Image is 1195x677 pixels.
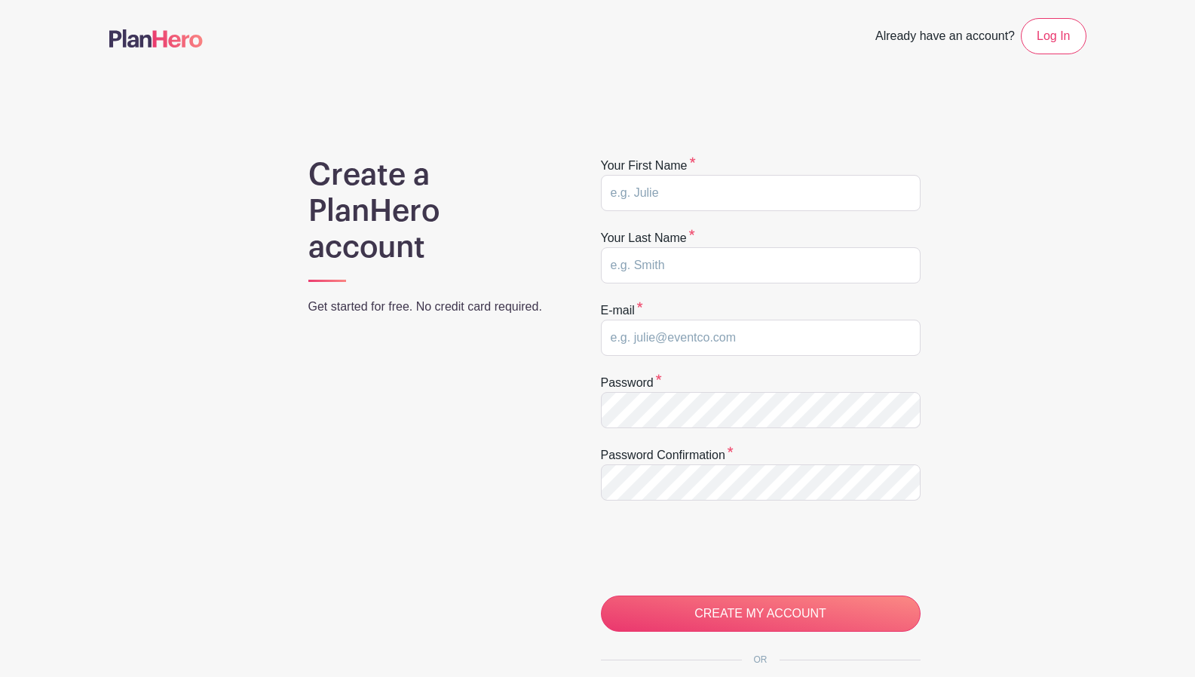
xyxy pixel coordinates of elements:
[601,157,696,175] label: Your first name
[1021,18,1086,54] a: Log In
[875,21,1015,54] span: Already have an account?
[601,596,921,632] input: CREATE MY ACCOUNT
[601,374,662,392] label: Password
[601,247,921,283] input: e.g. Smith
[109,29,203,47] img: logo-507f7623f17ff9eddc593b1ce0a138ce2505c220e1c5a4e2b4648c50719b7d32.svg
[601,229,695,247] label: Your last name
[742,654,780,665] span: OR
[601,519,830,577] iframe: reCAPTCHA
[601,320,921,356] input: e.g. julie@eventco.com
[601,302,643,320] label: E-mail
[601,175,921,211] input: e.g. Julie
[308,157,562,265] h1: Create a PlanHero account
[601,446,734,464] label: Password confirmation
[308,298,562,316] p: Get started for free. No credit card required.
